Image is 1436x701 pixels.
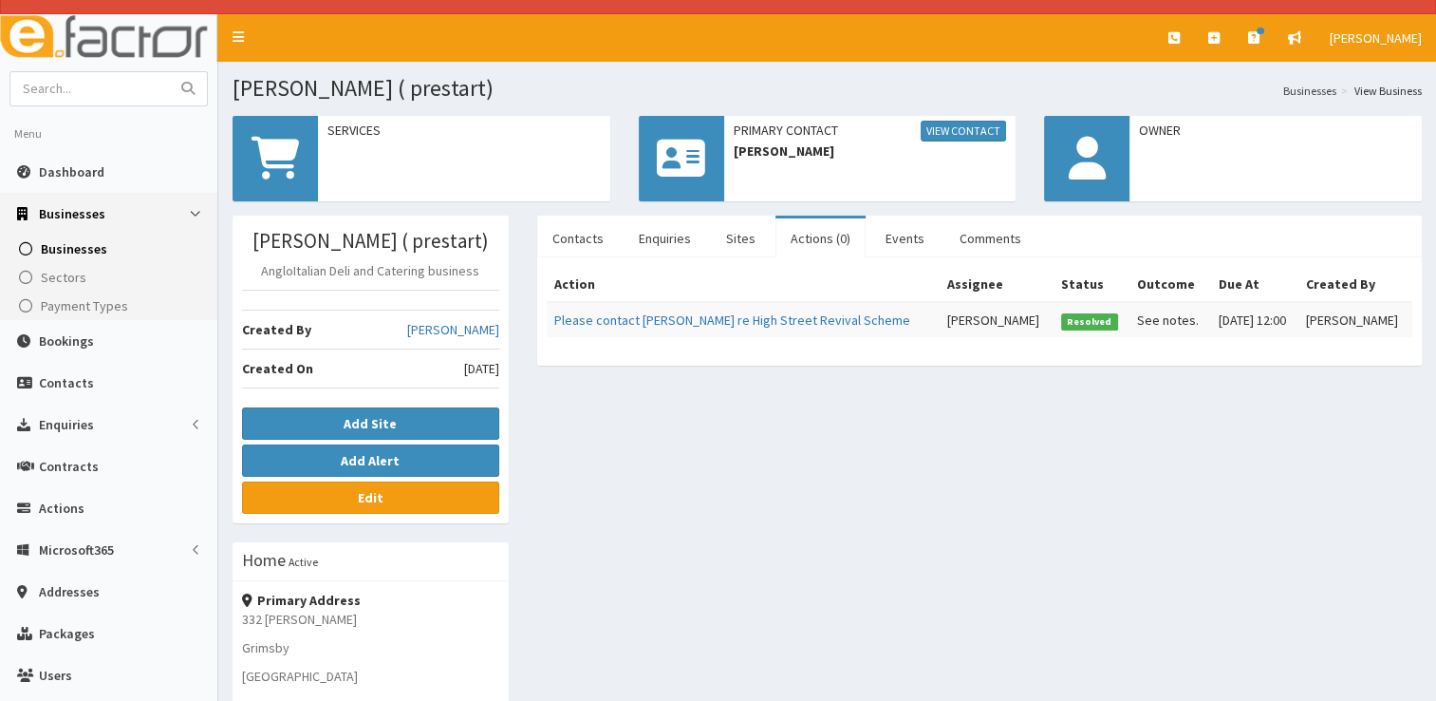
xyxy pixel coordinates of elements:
[39,332,94,350] span: Bookings
[1298,267,1412,302] th: Created By
[407,320,499,339] a: [PERSON_NAME]
[554,312,910,329] a: Please contact [PERSON_NAME] re High Street Revival Scheme
[39,458,99,475] span: Contracts
[5,263,217,292] a: Sectors
[344,415,397,432] b: Add Site
[870,218,940,258] a: Events
[537,218,619,258] a: Contacts
[242,638,499,657] p: Grimsby
[39,667,72,684] span: Users
[1129,302,1211,337] td: See notes.
[233,76,1422,101] h1: [PERSON_NAME] ( prestart)
[242,360,313,377] b: Created On
[921,121,1006,142] a: View Contact
[711,218,771,258] a: Sites
[242,230,499,252] h3: [PERSON_NAME] ( prestart)
[624,218,706,258] a: Enquiries
[39,500,84,517] span: Actions
[242,552,286,569] h3: Home
[41,240,107,257] span: Businesses
[775,218,866,258] a: Actions (0)
[5,235,217,263] a: Businesses
[940,302,1054,337] td: [PERSON_NAME]
[242,321,311,338] b: Created By
[1283,83,1336,99] a: Businesses
[39,163,104,180] span: Dashboard
[1336,83,1422,99] li: View Business
[1211,267,1298,302] th: Due At
[242,482,499,514] a: Edit
[547,267,940,302] th: Action
[734,121,1007,142] span: Primary Contact
[327,121,601,140] span: Services
[1061,313,1118,331] span: Resolved
[39,416,94,433] span: Enquiries
[41,297,128,314] span: Payment Types
[39,583,100,600] span: Addresses
[1129,267,1211,302] th: Outcome
[944,218,1036,258] a: Comments
[39,205,105,222] span: Businesses
[5,292,217,320] a: Payment Types
[940,267,1054,302] th: Assignee
[1315,14,1436,62] a: [PERSON_NAME]
[1139,121,1412,140] span: Owner
[41,269,86,286] span: Sectors
[39,374,94,391] span: Contacts
[734,142,1007,161] span: [PERSON_NAME]
[464,359,499,378] span: [DATE]
[39,541,114,559] span: Microsoft365
[242,667,499,686] p: [GEOGRAPHIC_DATA]
[1211,302,1298,337] td: [DATE] 12:00
[358,489,383,506] b: Edit
[1330,29,1422,47] span: [PERSON_NAME]
[242,261,499,280] p: AngloItalian Deli and Catering business
[1298,302,1412,337] td: [PERSON_NAME]
[242,592,361,609] strong: Primary Address
[39,625,95,642] span: Packages
[242,445,499,477] button: Add Alert
[10,72,170,105] input: Search...
[341,452,400,469] b: Add Alert
[1054,267,1129,302] th: Status
[289,555,318,569] small: Active
[242,610,499,629] p: 332 [PERSON_NAME]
